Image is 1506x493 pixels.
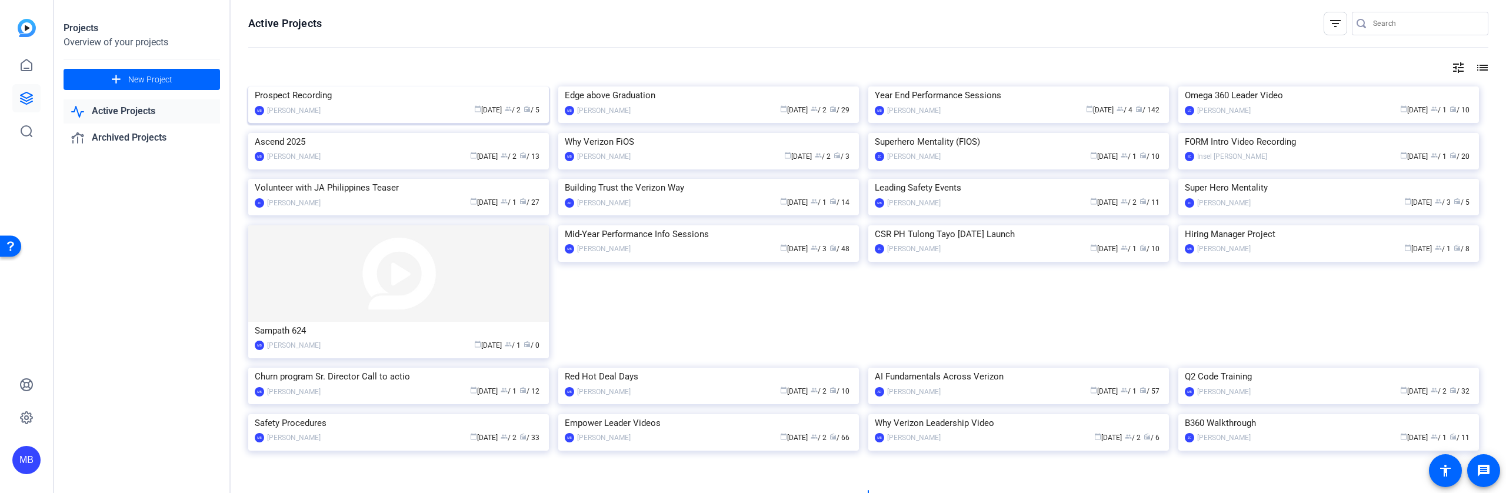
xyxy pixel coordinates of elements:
[1373,16,1479,31] input: Search
[64,21,220,35] div: Projects
[12,446,41,474] div: MB
[64,69,220,90] button: New Project
[1121,152,1128,159] span: group
[811,245,827,253] span: / 3
[255,368,542,385] div: Churn program Sr. Director Call to actio
[875,368,1162,385] div: AI Fundamentals Across Verizon
[780,387,808,395] span: [DATE]
[267,386,321,398] div: [PERSON_NAME]
[1450,387,1470,395] span: / 32
[267,105,321,116] div: [PERSON_NAME]
[505,105,512,112] span: group
[577,243,631,255] div: [PERSON_NAME]
[780,434,808,442] span: [DATE]
[1431,152,1447,161] span: / 1
[1090,245,1118,253] span: [DATE]
[887,432,941,444] div: [PERSON_NAME]
[1121,152,1137,161] span: / 1
[1435,245,1451,253] span: / 1
[501,433,508,440] span: group
[1090,152,1097,159] span: calendar_today
[1450,152,1457,159] span: radio
[577,432,631,444] div: [PERSON_NAME]
[1197,432,1251,444] div: [PERSON_NAME]
[1185,244,1194,254] div: MB
[577,197,631,209] div: [PERSON_NAME]
[887,105,941,116] div: [PERSON_NAME]
[1400,387,1407,394] span: calendar_today
[255,179,542,196] div: Volunteer with JA Philippines Teaser
[577,151,631,162] div: [PERSON_NAME]
[875,179,1162,196] div: Leading Safety Events
[1185,414,1472,432] div: B360 Walkthrough
[1404,245,1432,253] span: [DATE]
[1477,464,1491,478] mat-icon: message
[565,387,574,397] div: MB
[565,433,574,442] div: MB
[829,198,837,205] span: radio
[1090,244,1097,251] span: calendar_today
[1117,106,1132,114] span: / 4
[875,86,1162,104] div: Year End Performance Sessions
[1431,434,1447,442] span: / 1
[501,198,517,206] span: / 1
[1450,105,1457,112] span: radio
[505,341,512,348] span: group
[1400,433,1407,440] span: calendar_today
[1435,244,1442,251] span: group
[875,433,884,442] div: MB
[1090,387,1097,394] span: calendar_today
[1125,434,1141,442] span: / 2
[1144,433,1151,440] span: radio
[1450,152,1470,161] span: / 20
[1121,387,1137,395] span: / 1
[1121,244,1128,251] span: group
[811,244,818,251] span: group
[565,225,852,243] div: Mid-Year Performance Info Sessions
[470,433,477,440] span: calendar_today
[1400,105,1407,112] span: calendar_today
[501,198,508,205] span: group
[1404,198,1411,205] span: calendar_today
[780,244,787,251] span: calendar_today
[524,341,539,349] span: / 0
[255,106,264,115] div: MB
[519,152,527,159] span: radio
[1431,152,1438,159] span: group
[248,16,322,31] h1: Active Projects
[565,106,574,115] div: MB
[519,433,527,440] span: radio
[829,434,849,442] span: / 66
[1404,244,1411,251] span: calendar_today
[470,152,498,161] span: [DATE]
[1090,198,1097,205] span: calendar_today
[1140,198,1147,205] span: radio
[1450,106,1470,114] span: / 10
[1185,152,1194,161] div: IIC
[829,387,849,395] span: / 10
[811,387,818,394] span: group
[1090,387,1118,395] span: [DATE]
[519,387,527,394] span: radio
[1431,387,1447,395] span: / 2
[784,152,812,161] span: [DATE]
[519,434,539,442] span: / 33
[501,434,517,442] span: / 2
[64,99,220,124] a: Active Projects
[811,105,818,112] span: group
[565,198,574,208] div: AD
[1135,106,1160,114] span: / 142
[875,414,1162,432] div: Why Verizon Leadership Video
[1431,387,1438,394] span: group
[565,152,574,161] div: MB
[1140,387,1160,395] span: / 57
[1185,133,1472,151] div: FORM Intro Video Recording
[470,387,477,394] span: calendar_today
[834,152,841,159] span: radio
[501,152,508,159] span: group
[887,243,941,255] div: [PERSON_NAME]
[18,19,36,37] img: blue-gradient.svg
[1185,86,1472,104] div: Omega 360 Leader Video
[1400,106,1428,114] span: [DATE]
[255,341,264,350] div: MB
